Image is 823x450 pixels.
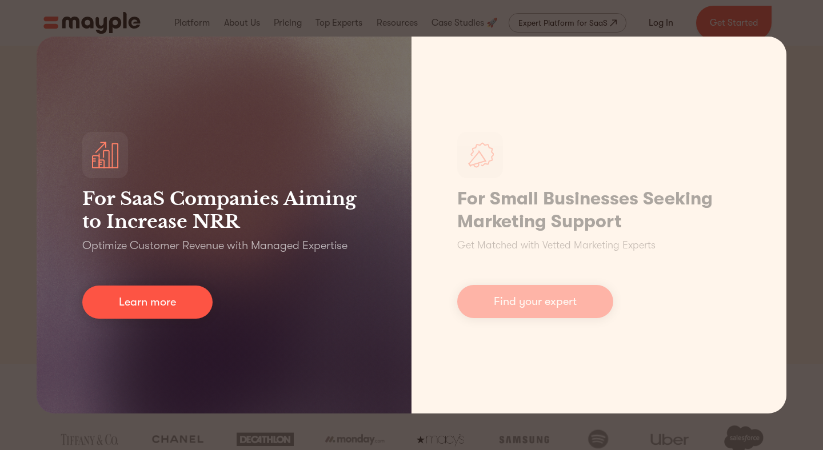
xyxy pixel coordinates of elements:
a: Learn more [82,286,213,319]
a: Find your expert [457,285,613,318]
p: Optimize Customer Revenue with Managed Expertise [82,238,347,254]
h1: For Small Businesses Seeking Marketing Support [457,187,741,233]
p: Get Matched with Vetted Marketing Experts [457,238,656,253]
h3: For SaaS Companies Aiming to Increase NRR [82,187,366,233]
